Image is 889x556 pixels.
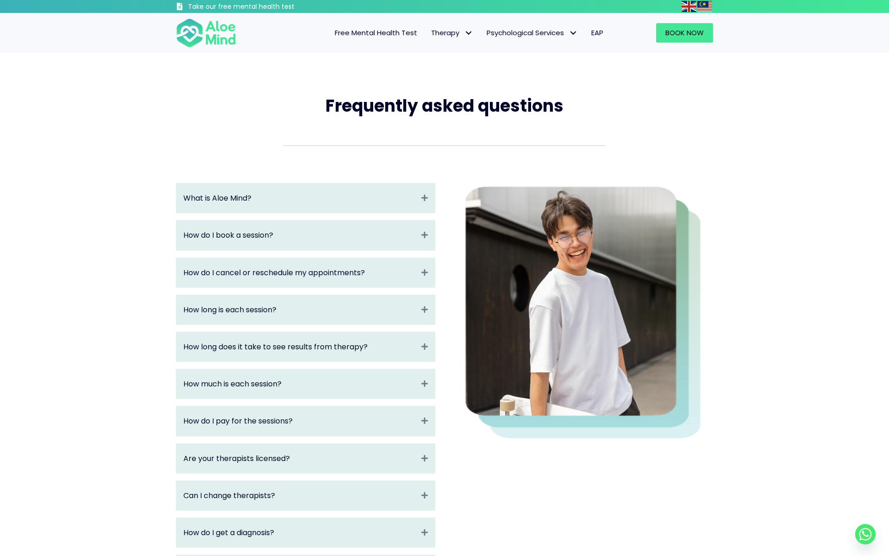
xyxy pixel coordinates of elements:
i: Expand [421,304,428,315]
span: Book Now [665,28,704,38]
a: Take our free mental health test [176,2,344,13]
a: Are your therapists licensed? [183,453,417,464]
img: ms [697,1,712,12]
a: How do I cancel or reschedule my appointments? [183,267,417,278]
a: Psychological ServicesPsychological Services: submenu [480,23,584,43]
span: Therapy [431,28,473,38]
a: How much is each session? [183,379,417,389]
a: How do I book a session? [183,230,417,240]
span: EAP [591,28,603,38]
i: Expand [421,341,428,352]
i: Expand [421,379,428,389]
a: Book Now [656,23,713,43]
span: Psychological Services: submenu [566,26,580,40]
span: Therapy: submenu [462,26,475,40]
a: How long is each session? [183,304,417,315]
a: How long does it take to see results from therapy? [183,341,417,352]
span: Free Mental Health Test [335,28,417,38]
i: Expand [421,193,428,203]
span: Frequently asked questions [326,94,563,118]
i: Expand [421,267,428,278]
h3: Take our free mental health test [188,2,344,12]
nav: Menu [248,23,610,43]
a: English [682,1,697,12]
i: Expand [421,490,428,501]
a: How do I get a diagnosis? [183,527,417,538]
a: What is Aloe Mind? [183,193,417,203]
a: TherapyTherapy: submenu [424,23,480,43]
img: happy asian boy [454,183,713,442]
a: Can I change therapists? [183,490,417,501]
img: en [682,1,696,12]
i: Expand [421,416,428,426]
a: Malay [697,1,713,12]
a: Free Mental Health Test [328,23,424,43]
a: EAP [584,23,610,43]
i: Expand [421,453,428,464]
a: How do I pay for the sessions? [183,416,417,426]
i: Expand [421,230,428,240]
span: Psychological Services [487,28,577,38]
img: Aloe mind Logo [176,18,236,48]
i: Expand [421,527,428,538]
a: Whatsapp [855,524,876,544]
